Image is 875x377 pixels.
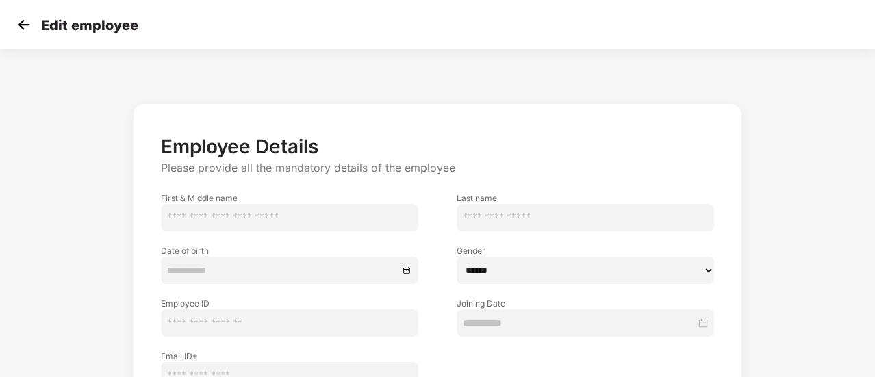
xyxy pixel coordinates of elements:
label: First & Middle name [161,192,418,204]
label: Last name [457,192,714,204]
p: Please provide all the mandatory details of the employee [161,161,714,175]
label: Employee ID [161,298,418,309]
img: svg+xml;base64,PHN2ZyB4bWxucz0iaHR0cDovL3d3dy53My5vcmcvMjAwMC9zdmciIHdpZHRoPSIzMCIgaGVpZ2h0PSIzMC... [14,14,34,35]
label: Joining Date [457,298,714,309]
p: Employee Details [161,135,714,158]
p: Edit employee [41,17,138,34]
label: Date of birth [161,245,418,257]
label: Gender [457,245,714,257]
label: Email ID [161,350,418,362]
